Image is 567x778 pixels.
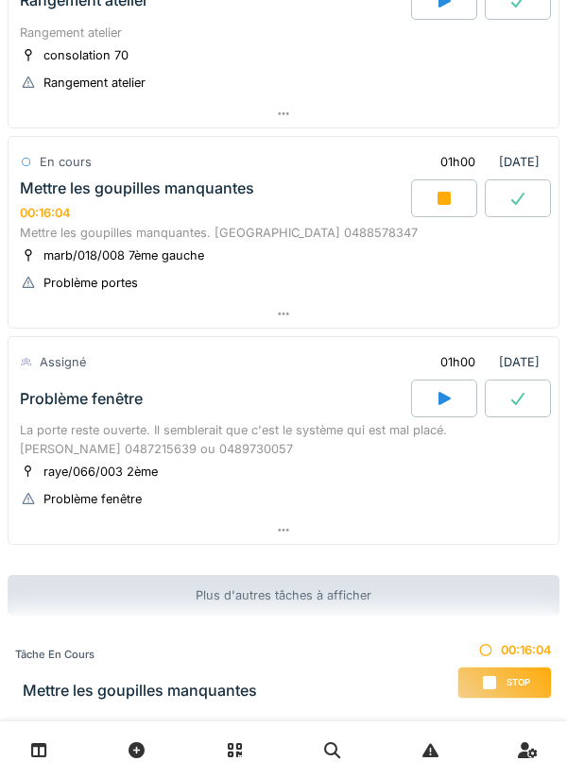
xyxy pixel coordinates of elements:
div: [DATE] [424,345,547,380]
div: Rangement atelier [43,74,146,92]
div: 00:16:04 [20,206,71,220]
div: Problème fenêtre [43,490,142,508]
span: Stop [507,676,530,689]
div: Plus d'autres tâches à afficher [8,575,559,616]
div: raye/066/003 2ème [43,463,158,481]
div: La porte reste ouverte. Il semblerait que c'est le système qui est mal placé. [PERSON_NAME] 04872... [20,421,547,457]
div: Mettre les goupilles manquantes [20,179,254,197]
div: 00:16:04 [457,641,552,659]
div: Problème portes [43,274,138,292]
div: Assigné [40,353,86,371]
div: 01h00 [440,153,475,171]
div: Mettre les goupilles manquantes. [GEOGRAPHIC_DATA] 0488578347 [20,224,547,242]
div: 01h00 [440,353,475,371]
div: En cours [40,153,92,171]
div: marb/018/008 7ème gauche [43,246,204,264]
h3: Mettre les goupilles manquantes [23,682,257,700]
div: consolation 70 [43,46,129,64]
div: Tâche en cours [15,647,257,663]
div: [DATE] [424,144,547,179]
div: Problème fenêtre [20,390,143,408]
div: Rangement atelier [20,24,547,42]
